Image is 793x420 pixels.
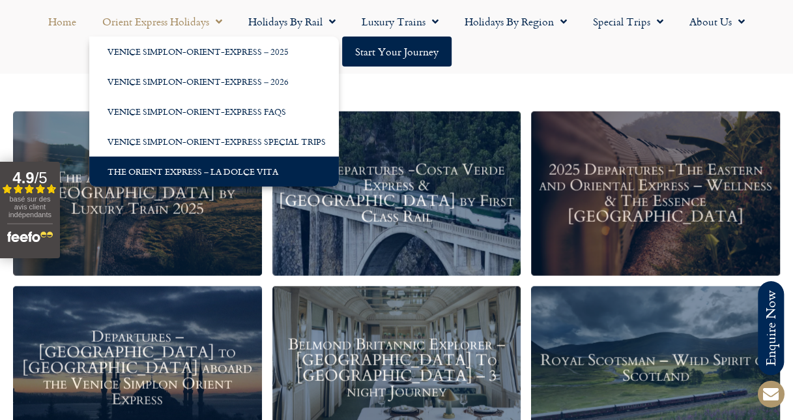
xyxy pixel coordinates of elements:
h3: 2026 Departures -Costa Verde Express & [GEOGRAPHIC_DATA] by First Class Rail [279,162,515,225]
a: The Andean Explorer – [GEOGRAPHIC_DATA] by Luxury Train 2025 [13,112,262,276]
h3: Belmond Britannic Explorer – [GEOGRAPHIC_DATA] To [GEOGRAPHIC_DATA] – 3 night Journey [279,337,515,400]
a: About Us [676,7,758,37]
a: Special Trips [580,7,676,37]
a: 2025 Departures -The Eastern and Oriental Express – Wellness & The Essence [GEOGRAPHIC_DATA] [531,112,780,276]
a: Holidays by Region [452,7,580,37]
h3: 2025 Departures -The Eastern and Oriental Express – Wellness & The Essence [GEOGRAPHIC_DATA] [538,162,773,225]
ul: Orient Express Holidays [89,37,339,187]
a: Home [35,7,89,37]
h3: Departures – [GEOGRAPHIC_DATA] to [GEOGRAPHIC_DATA] aboard the Venice Simplon Orient Express [20,329,255,408]
a: 2026 Departures -Costa Verde Express & [GEOGRAPHIC_DATA] by First Class Rail [272,112,521,276]
a: Start your Journey [342,37,452,67]
h3: The Andean Explorer – [GEOGRAPHIC_DATA] by Luxury Train 2025 [20,170,255,217]
a: Venice Simplon-Orient-Express FAQs [89,97,339,127]
nav: Menu [7,7,786,67]
a: Luxury Trains [349,7,452,37]
a: Venice Simplon-Orient-Express – 2026 [89,67,339,97]
a: Orient Express Holidays [89,7,235,37]
h3: Royal Scotsman – Wild Spirit of Scotland [538,353,773,384]
a: The Orient Express – La Dolce Vita [89,157,339,187]
a: Holidays by Rail [235,7,349,37]
a: Venice Simplon-Orient-Express – 2025 [89,37,339,67]
a: Venice Simplon-Orient-Express Special Trips [89,127,339,157]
